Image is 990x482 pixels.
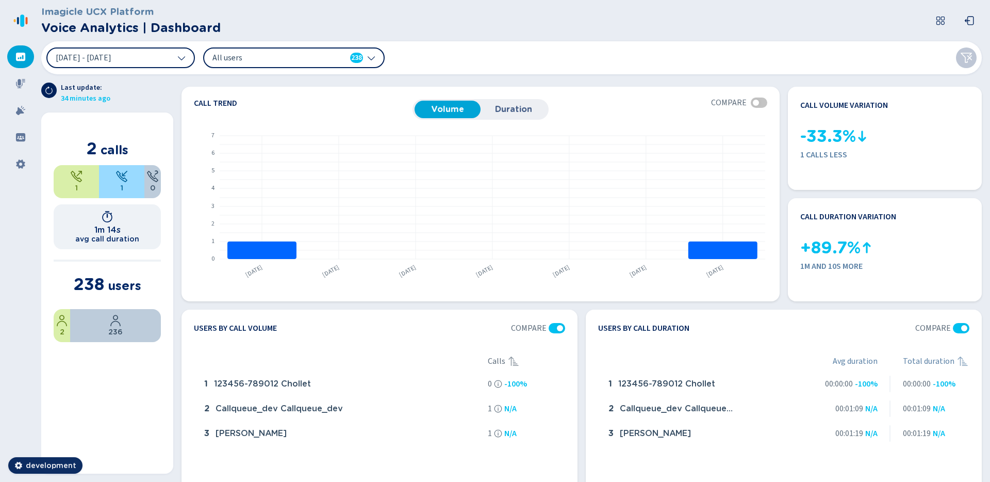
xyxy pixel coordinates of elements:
[485,105,542,114] span: Duration
[61,93,110,104] span: 34 minutes ago
[933,403,945,415] span: N/A
[54,165,99,198] div: 50%
[200,398,484,419] div: callqueue_dev callqueue_dev
[865,403,878,415] div: 0 calls in the previous period, impossible to calculate the % variation
[41,19,221,37] h2: Voice Analytics | Dashboard
[856,130,868,142] svg: kpi-down
[604,374,807,394] div: 123456-789012 Chollet
[628,263,648,280] text: [DATE]
[321,263,341,280] text: [DATE]
[26,460,76,471] span: development
[7,153,34,175] div: Settings
[933,427,945,440] span: N/A
[74,274,104,294] span: 238
[504,427,517,440] span: N/A
[711,97,747,109] span: Compare
[800,235,861,260] span: +89.7%
[825,378,853,390] span: 00:00:00
[70,170,82,183] svg: telephone-outbound
[488,378,492,390] span: 0
[933,427,945,440] div: 0 calls in the previous period, impossible to calculate the % variation
[367,54,375,62] svg: chevron-down
[211,202,214,211] text: 3
[620,427,691,440] span: [PERSON_NAME]
[800,260,969,272] span: 1m and 10s more
[964,15,975,26] svg: box-arrow-left
[150,183,155,194] span: 0
[800,99,888,111] h4: Call volume variation
[54,309,70,342] div: 0.84%
[211,167,214,175] text: 5
[604,398,807,419] div: callqueue_dev callqueue_dev
[488,403,492,415] span: 1
[61,83,110,93] span: Last update:
[144,165,161,198] div: 0%
[903,403,931,415] span: 00:01:09
[204,427,209,440] span: 3
[415,101,481,118] button: Volume
[504,403,517,415] span: N/A
[109,314,122,327] svg: user-profile
[800,149,969,161] span: 1 calls less
[214,378,311,390] span: 123456-789012 Chollet
[504,378,527,390] span: -100%
[56,314,68,327] svg: user-profile
[933,378,955,390] span: -100%
[108,327,123,338] span: 236
[15,52,26,62] svg: dashboard-filled
[211,255,214,264] text: 0
[865,427,878,440] span: N/A
[46,47,195,68] button: [DATE] - [DATE]
[99,165,144,198] div: 50%
[200,423,484,444] div: Stefano PalliccaSync
[211,149,214,158] text: 6
[705,263,725,280] text: [DATE]
[494,405,502,413] svg: info-circle
[507,355,520,367] svg: sortAscending
[933,403,945,415] div: 0 calls in the previous period, impossible to calculate the % variation
[204,403,209,415] span: 2
[865,427,878,440] div: 0 calls in the previous period, impossible to calculate the % variation
[903,427,931,440] span: 00:01:19
[115,170,128,183] svg: telephone-inbound
[15,78,26,89] svg: mic-fill
[60,327,64,338] span: 2
[835,403,863,415] span: 00:01:09
[94,225,121,235] h1: 1m 14s
[494,429,502,438] svg: info-circle
[833,355,878,367] span: Avg duration
[800,211,896,223] h4: Call duration variation
[855,378,878,390] span: -100%
[488,355,505,367] span: Calls
[56,54,111,62] span: [DATE] - [DATE]
[204,378,208,390] span: 1
[211,132,214,140] text: 7
[216,403,343,415] span: callqueue_dev callqueue_dev
[7,45,34,68] div: Dashboard
[956,355,969,367] svg: sortAscending
[8,457,82,474] button: development
[865,403,878,415] span: N/A
[419,105,476,114] span: Volume
[956,355,969,367] div: Sorted ascending, click to sort descending
[504,403,517,415] div: 0 calls in the previous period, impossible to calculate the % variation
[75,183,78,194] span: 1
[200,374,484,394] div: 123456-789012 Chollet
[211,184,214,193] text: 4
[351,53,362,63] span: 238
[861,242,873,254] svg: kpi-up
[211,237,214,246] text: 1
[507,355,520,367] div: Sorted ascending, click to sort descending
[800,124,856,149] span: -33.3%
[618,378,715,390] span: 123456-789012 Chollet
[608,378,612,390] span: 1
[598,322,689,334] h4: Users by call duration
[194,322,277,334] h4: Users by call volume
[41,4,221,19] h3: Imagicle UCX Platform
[481,101,547,118] button: Duration
[108,278,141,293] span: users
[216,427,287,440] span: [PERSON_NAME]
[474,263,494,280] text: [DATE]
[87,138,97,158] span: 2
